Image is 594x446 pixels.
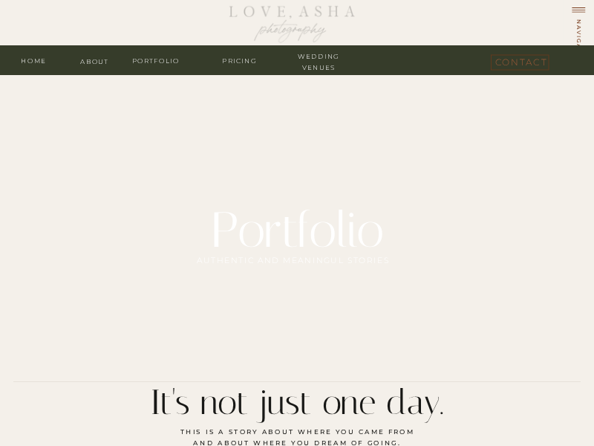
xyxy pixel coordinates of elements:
a: home [14,56,53,65]
a: portfolio [126,56,186,65]
h1: navigate [574,19,584,63]
a: contact [495,55,545,66]
h1: Portfolio [209,200,386,250]
h3: Authentic and meaningul stories [195,253,391,262]
a: about [75,56,114,65]
a: Pricing [210,56,270,65]
h2: It's not just one day. [143,382,450,412]
a: wedding venues [289,51,348,61]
